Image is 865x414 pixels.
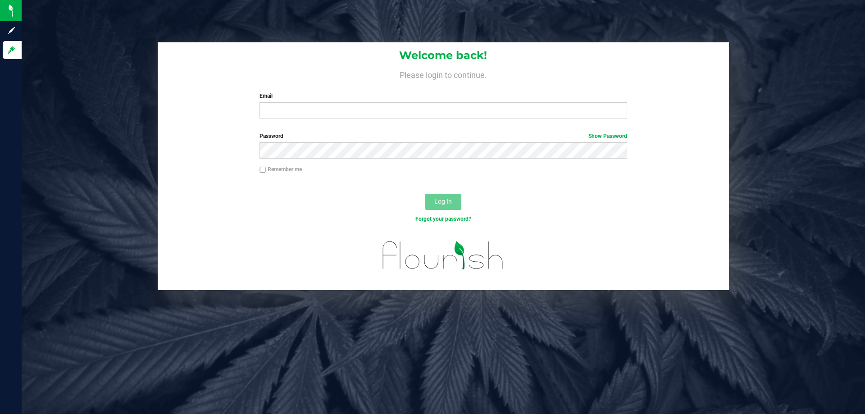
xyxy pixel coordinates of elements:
[7,45,16,55] inline-svg: Log in
[372,232,514,278] img: flourish_logo.svg
[588,133,627,139] a: Show Password
[259,165,302,173] label: Remember me
[259,133,283,139] span: Password
[259,92,627,100] label: Email
[259,167,266,173] input: Remember me
[415,216,471,222] a: Forgot your password?
[7,26,16,35] inline-svg: Sign up
[434,198,452,205] span: Log In
[158,50,729,61] h1: Welcome back!
[158,68,729,79] h4: Please login to continue.
[425,194,461,210] button: Log In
